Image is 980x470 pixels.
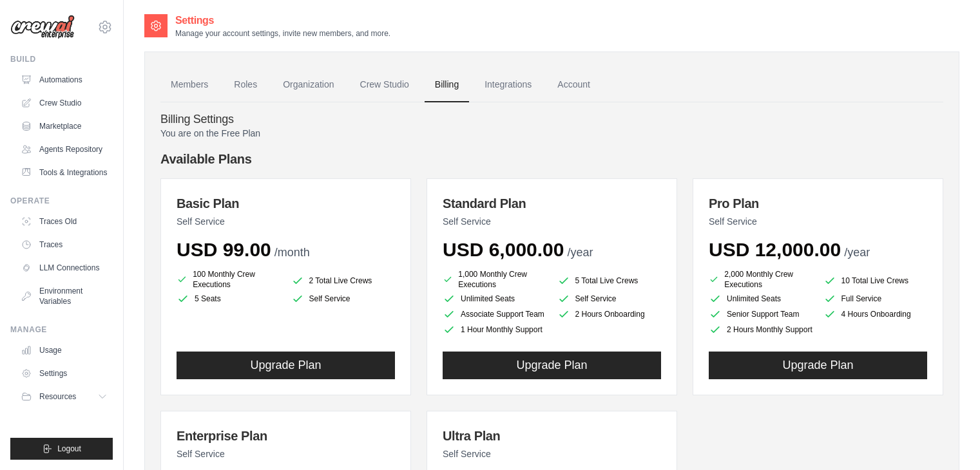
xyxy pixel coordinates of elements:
a: Usage [15,340,113,361]
h3: Ultra Plan [443,427,661,445]
h4: Available Plans [160,150,943,168]
h4: Billing Settings [160,113,943,127]
span: /year [567,246,593,259]
button: Upgrade Plan [177,352,395,379]
li: 2 Hours Monthly Support [709,323,813,336]
span: USD 99.00 [177,239,271,260]
h3: Standard Plan [443,194,661,212]
div: Operate [10,196,113,206]
li: Associate Support Team [443,308,547,321]
p: You are on the Free Plan [160,127,943,140]
span: Logout [57,444,81,454]
h2: Settings [175,13,390,28]
p: Self Service [709,215,927,228]
h3: Pro Plan [709,194,927,212]
p: Manage your account settings, invite new members, and more. [175,28,390,39]
span: USD 12,000.00 [709,239,841,260]
p: Self Service [443,447,661,460]
a: Settings [15,363,113,384]
li: 100 Monthly Crew Executions [177,269,281,290]
a: Marketplace [15,116,113,136]
span: Resources [39,391,76,402]
img: Logo [10,15,75,39]
a: Tools & Integrations [15,162,113,183]
p: Self Service [177,447,395,460]
h3: Basic Plan [177,194,395,212]
a: Billing [425,68,469,102]
a: LLM Connections [15,258,113,278]
a: Crew Studio [15,93,113,113]
li: Unlimited Seats [443,292,547,305]
li: 5 Seats [177,292,281,305]
a: Integrations [474,68,542,102]
span: /year [844,246,870,259]
li: 1,000 Monthly Crew Executions [443,269,547,290]
a: Environment Variables [15,281,113,312]
li: 2 Hours Onboarding [557,308,662,321]
li: 10 Total Live Crews [823,272,928,290]
li: 5 Total Live Crews [557,272,662,290]
p: Self Service [177,215,395,228]
a: Automations [15,70,113,90]
a: Members [160,68,218,102]
a: Crew Studio [350,68,419,102]
li: Self Service [291,292,396,305]
a: Traces Old [15,211,113,232]
a: Roles [224,68,267,102]
li: 2 Total Live Crews [291,272,396,290]
a: Traces [15,234,113,255]
button: Resources [15,386,113,407]
li: Self Service [557,292,662,305]
a: Organization [273,68,344,102]
a: Account [547,68,600,102]
h3: Enterprise Plan [177,427,395,445]
li: Full Service [823,292,928,305]
div: Manage [10,324,113,335]
button: Upgrade Plan [709,352,927,379]
a: Agents Repository [15,139,113,160]
li: 4 Hours Onboarding [823,308,928,321]
div: Build [10,54,113,64]
li: Unlimited Seats [709,292,813,305]
li: Senior Support Team [709,308,813,321]
button: Upgrade Plan [443,352,661,379]
p: Self Service [443,215,661,228]
button: Logout [10,438,113,460]
span: /month [274,246,310,259]
li: 1 Hour Monthly Support [443,323,547,336]
li: 2,000 Monthly Crew Executions [709,269,813,290]
span: USD 6,000.00 [443,239,564,260]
